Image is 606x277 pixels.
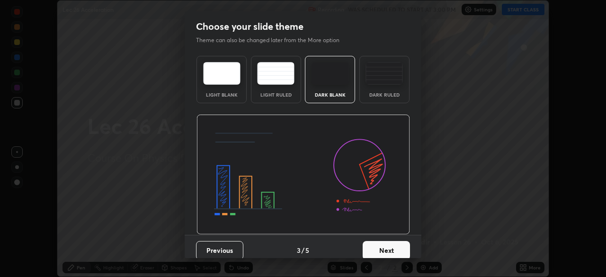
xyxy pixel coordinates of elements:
img: lightRuledTheme.5fabf969.svg [257,62,294,85]
img: darkTheme.f0cc69e5.svg [312,62,349,85]
button: Next [363,241,410,260]
div: Light Ruled [257,92,295,97]
img: darkRuledTheme.de295e13.svg [365,62,403,85]
img: darkThemeBanner.d06ce4a2.svg [196,115,410,235]
h4: 5 [305,245,309,255]
button: Previous [196,241,243,260]
img: lightTheme.e5ed3b09.svg [203,62,241,85]
div: Dark Ruled [365,92,403,97]
div: Light Blank [203,92,241,97]
h4: 3 [297,245,301,255]
div: Dark Blank [311,92,349,97]
p: Theme can also be changed later from the More option [196,36,349,45]
h2: Choose your slide theme [196,20,303,33]
h4: / [302,245,304,255]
